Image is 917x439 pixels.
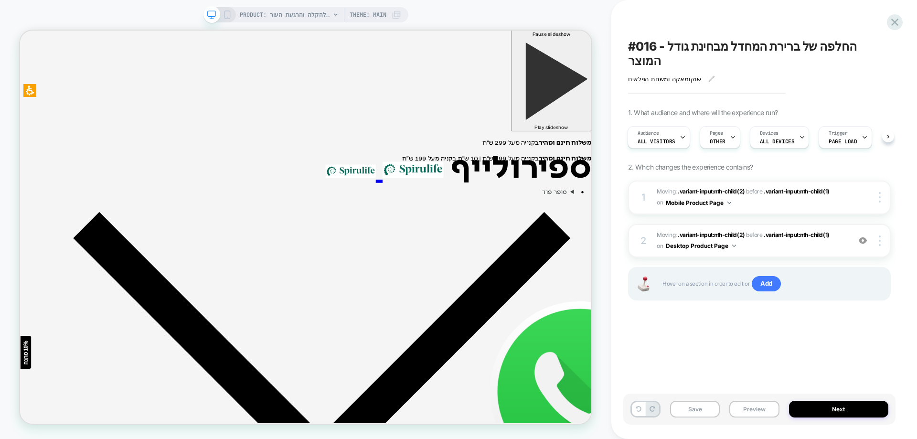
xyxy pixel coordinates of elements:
span: .variant-input:nth-child(1) [764,231,829,238]
span: PRODUCT: משחת הפלאים | להקלה והרגעת העור [240,7,331,22]
span: #016 - החלפה של ברירת המחדל מבחינת גודל המוצר [628,39,891,68]
span: Page Load [829,138,857,145]
span: Add [752,276,781,291]
span: Audience [638,130,659,137]
span: Theme: MAIN [350,7,386,22]
img: down arrow [732,245,736,247]
span: .variant-input:nth-child(2) [678,231,745,238]
button: Desktop Product Page [666,240,736,252]
span: 1. What audience and where will the experience run? [628,108,778,117]
img: close [879,236,881,246]
span: .variant-input:nth-child(1) [764,188,829,195]
span: .variant-input:nth-child(2) [678,188,745,195]
span: שוקומאקה ומשחת הפלאים [628,75,701,83]
span: Hover on a section in order to edit or [662,276,880,291]
span: Moving: [657,186,845,209]
div: לפתיחה תפריט נגישות להתאמה אישית [5,72,21,88]
button: Preview [729,401,779,418]
img: down arrow [727,202,731,204]
span: Devices [760,130,778,137]
span: All Visitors [638,138,675,145]
img: close [879,192,881,203]
span: OTHER [710,138,725,145]
button: Mobile Product Page [666,197,731,209]
span: on [657,197,663,208]
div: 2 [639,232,648,249]
button: Next [789,401,889,418]
span: on [657,241,663,251]
img: crossed eye [859,236,867,245]
span: before [746,188,762,195]
button: Save [670,401,720,418]
div: 1 [639,189,648,206]
span: Pages [710,130,723,137]
span: Moving: [657,230,845,252]
span: Trigger [829,130,847,137]
img: Joystick [634,277,653,291]
span: 2. Which changes the experience contains? [628,163,753,171]
span: ALL DEVICES [760,138,794,145]
span: before [746,231,762,238]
